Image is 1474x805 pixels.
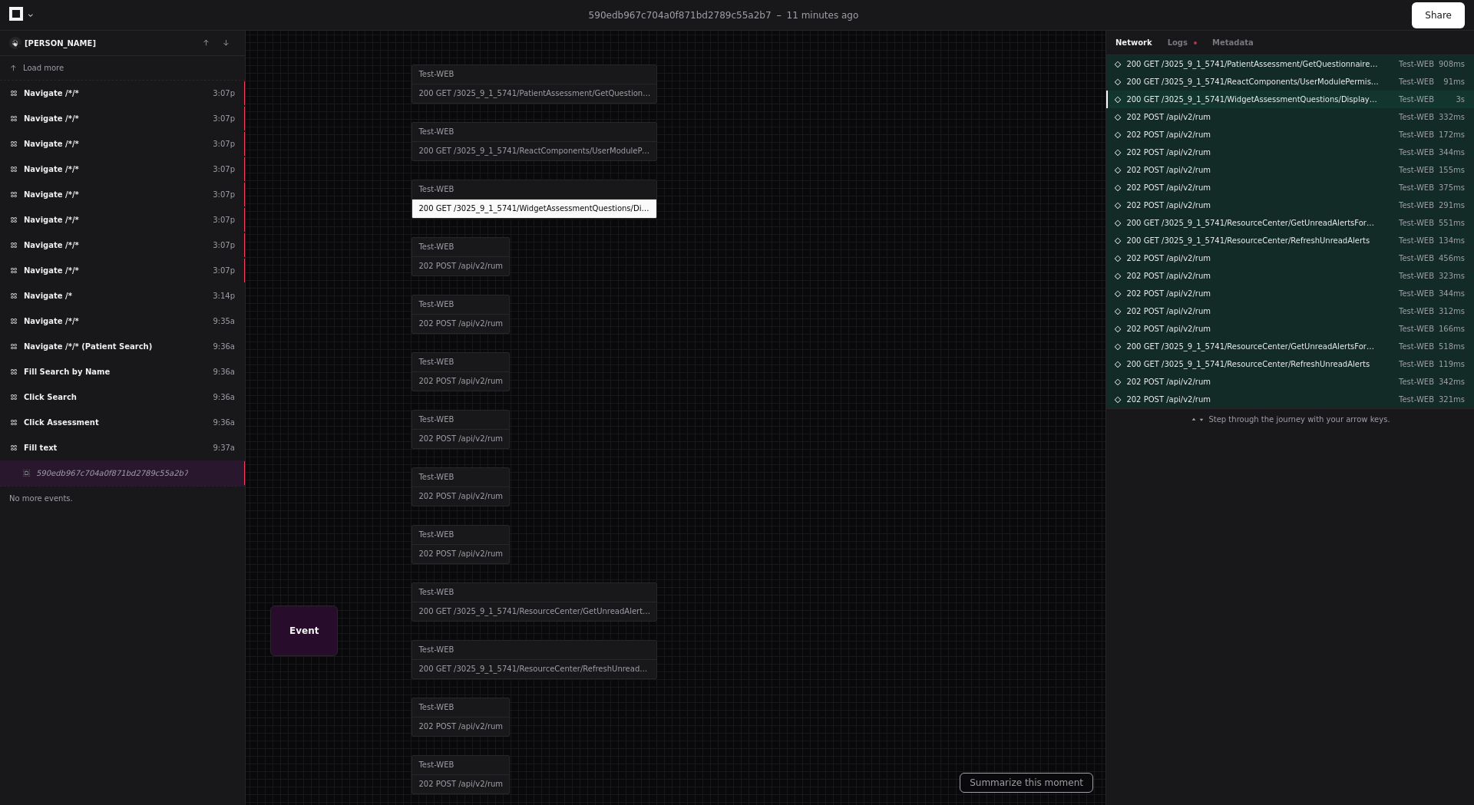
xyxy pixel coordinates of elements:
[213,87,235,99] div: 3:07p
[1126,164,1211,176] span: 202 POST /api/v2/rum
[24,239,79,251] span: Navigate /*/*
[213,290,235,302] div: 3:14p
[1391,217,1434,229] p: Test-WEB
[213,391,235,403] div: 9:36a
[1391,147,1434,158] p: Test-WEB
[1391,182,1434,193] p: Test-WEB
[213,265,235,276] div: 3:07p
[1391,94,1434,105] p: Test-WEB
[787,9,859,21] p: 11 minutes ago
[1126,394,1211,405] span: 202 POST /api/v2/rum
[1126,358,1370,370] span: 200 GET /3025_9_1_5741/ResourceCenter/RefreshUnreadAlerts
[1434,305,1465,317] p: 312ms
[1391,129,1434,140] p: Test-WEB
[1126,288,1211,299] span: 202 POST /api/v2/rum
[1126,252,1211,264] span: 202 POST /api/v2/rum
[1434,94,1465,105] p: 3s
[24,391,77,403] span: Click Search
[1126,147,1211,158] span: 202 POST /api/v2/rum
[1391,270,1434,282] p: Test-WEB
[1126,200,1211,211] span: 202 POST /api/v2/rum
[1434,182,1465,193] p: 375ms
[1391,341,1434,352] p: Test-WEB
[1434,341,1465,352] p: 518ms
[1391,358,1434,370] p: Test-WEB
[24,189,79,200] span: Navigate /*/*
[11,38,21,48] img: 12.svg
[1391,376,1434,388] p: Test-WEB
[24,163,79,175] span: Navigate /*/*
[9,493,73,504] span: No more events.
[24,113,79,124] span: Navigate /*/*
[1126,76,1379,87] span: 200 GET /3025_9_1_5741/ReactComponents/UserModulePermissionsGet
[24,138,79,150] span: Navigate /*/*
[213,366,235,378] div: 9:36a
[24,265,79,276] span: Navigate /*/*
[1391,111,1434,123] p: Test-WEB
[1208,414,1390,425] span: Step through the journey with your arrow keys.
[1434,129,1465,140] p: 172ms
[1391,235,1434,246] p: Test-WEB
[1126,58,1379,70] span: 200 GET /3025_9_1_5741/PatientAssessment/GetQuestionnairesAssessment
[24,290,72,302] span: Navigate /*
[1434,394,1465,405] p: 321ms
[1434,323,1465,335] p: 166ms
[213,113,235,124] div: 3:07p
[24,315,79,327] span: Navigate /*/*
[589,10,772,21] span: 590edb967c704a0f871bd2789c55a2b7
[1434,217,1465,229] p: 551ms
[1391,305,1434,317] p: Test-WEB
[1434,58,1465,70] p: 908ms
[36,467,188,479] span: 590edb967c704a0f871bd2789c55a2b7
[25,39,96,48] a: [PERSON_NAME]
[1126,323,1211,335] span: 202 POST /api/v2/rum
[213,315,235,327] div: 9:35a
[213,442,235,454] div: 9:37a
[1434,288,1465,299] p: 344ms
[24,214,79,226] span: Navigate /*/*
[1126,94,1379,105] span: 200 GET /3025_9_1_5741/WidgetAssessmentQuestions/DisplayWidgetAssessmentQuestions
[1212,37,1254,48] button: Metadata
[213,163,235,175] div: 3:07p
[1391,252,1434,264] p: Test-WEB
[24,442,57,454] span: Fill text
[213,239,235,251] div: 3:07p
[1126,235,1370,246] span: 200 GET /3025_9_1_5741/ResourceCenter/RefreshUnreadAlerts
[24,87,79,99] span: Navigate /*/*
[1126,182,1211,193] span: 202 POST /api/v2/rum
[213,341,235,352] div: 9:36a
[1391,288,1434,299] p: Test-WEB
[1391,164,1434,176] p: Test-WEB
[1168,37,1197,48] button: Logs
[1391,58,1434,70] p: Test-WEB
[1391,323,1434,335] p: Test-WEB
[1434,235,1465,246] p: 134ms
[1126,111,1211,123] span: 202 POST /api/v2/rum
[1434,376,1465,388] p: 342ms
[1434,164,1465,176] p: 155ms
[24,341,152,352] span: Navigate /*/* (Patient Search)
[1126,305,1211,317] span: 202 POST /api/v2/rum
[1126,270,1211,282] span: 202 POST /api/v2/rum
[1391,76,1434,87] p: Test-WEB
[213,214,235,226] div: 3:07p
[24,417,99,428] span: Click Assessment
[1434,111,1465,123] p: 332ms
[1391,394,1434,405] p: Test-WEB
[213,138,235,150] div: 3:07p
[1434,200,1465,211] p: 291ms
[1434,76,1465,87] p: 91ms
[1434,358,1465,370] p: 119ms
[1434,270,1465,282] p: 323ms
[1126,129,1211,140] span: 202 POST /api/v2/rum
[1126,376,1211,388] span: 202 POST /api/v2/rum
[24,366,110,378] span: Fill Search by Name
[1391,200,1434,211] p: Test-WEB
[1126,217,1379,229] span: 200 GET /3025_9_1_5741/ResourceCenter/GetUnreadAlertsForUser
[213,417,235,428] div: 9:36a
[1126,341,1379,352] span: 200 GET /3025_9_1_5741/ResourceCenter/GetUnreadAlertsForUser
[1115,37,1152,48] button: Network
[960,773,1093,793] button: Summarize this moment
[213,189,235,200] div: 3:07p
